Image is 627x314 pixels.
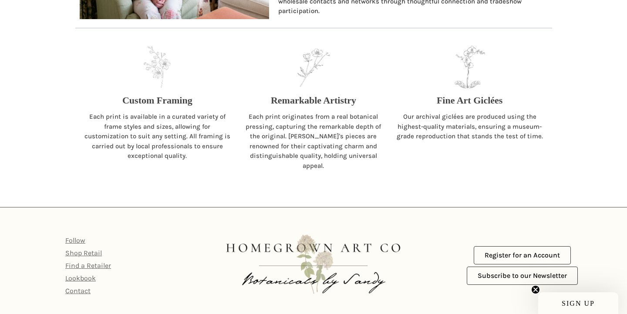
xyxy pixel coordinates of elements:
a: Subscribe to our Newsletter [467,267,578,285]
a: Lookbook [65,274,96,282]
p: Our archival giclées are produced using the highest-quality materials, ensuring a museum-grade re... [396,112,543,141]
p: Custom Framing [122,93,192,107]
div: SIGN UPClose teaser [538,292,618,314]
div: Register for an Account [467,246,578,264]
button: Close teaser [531,285,540,294]
span: SIGN UP [562,300,595,307]
p: Remarkable Artistry [271,93,356,107]
a: Shop Retail [65,249,102,257]
a: Follow [65,236,85,244]
a: Contact [65,287,91,295]
p: Each print is available in a curated variety of frame styles and sizes, allowing for customizatio... [84,112,231,161]
a: Register for an Account [474,246,571,264]
p: Fine Art Giclées [437,93,503,107]
a: Find a Retailer [65,261,111,270]
p: Each print originates from a real botanical pressing, capturing the remarkable depth of the origi... [240,112,387,170]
